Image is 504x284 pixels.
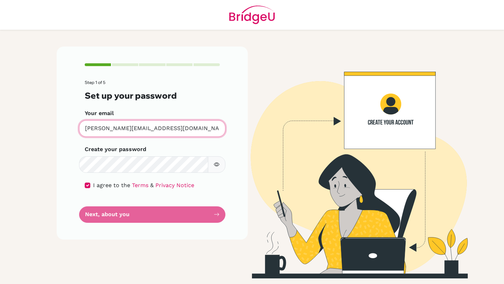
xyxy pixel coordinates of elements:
[155,182,194,189] a: Privacy Notice
[93,182,130,189] span: I agree to the
[85,145,146,154] label: Create your password
[79,120,225,137] input: Insert your email*
[85,80,105,85] span: Step 1 of 5
[132,182,148,189] a: Terms
[85,91,220,101] h3: Set up your password
[85,109,114,118] label: Your email
[150,182,154,189] span: &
